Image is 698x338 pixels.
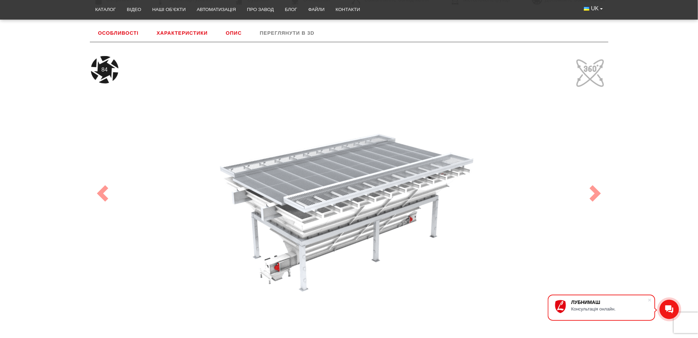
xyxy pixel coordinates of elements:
img: Українська [584,7,590,11]
a: Файли [303,2,330,17]
a: Каталог [90,2,122,17]
a: Блог [279,2,303,17]
button: UK [579,2,608,15]
a: Переглянути в 3D [252,24,323,42]
a: Особливості [90,24,147,42]
a: Контакти [330,2,366,17]
div: Консультація онлайн. [571,306,648,312]
a: Наші об’єкти [147,2,191,17]
a: Опис [218,24,250,42]
a: Характеристики [148,24,216,42]
span: UK [591,5,599,12]
a: Автоматизація [191,2,241,17]
a: Про завод [241,2,279,17]
div: ЛУБНИМАШ [571,299,648,305]
a: Відео [122,2,147,17]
